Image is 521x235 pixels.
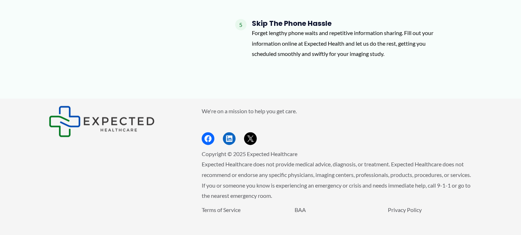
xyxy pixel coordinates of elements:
[252,19,450,28] h4: Skip the Phone Hassle
[202,150,297,157] span: Copyright © 2025 Expected Healthcare
[202,161,471,199] span: Expected Healthcare does not provide medical advice, diagnosis, or treatment. Expected Healthcare...
[252,28,450,59] p: Forget lengthy phone waits and repetitive information sharing. Fill out your information online a...
[202,106,473,116] p: We're on a mission to help you get care.
[388,206,422,213] a: Privacy Policy
[295,206,306,213] a: BAA
[202,205,473,231] aside: Footer Widget 3
[202,106,473,145] aside: Footer Widget 2
[49,106,155,137] img: Expected Healthcare Logo - side, dark font, small
[202,206,241,213] a: Terms of Service
[235,19,247,30] span: 5
[49,106,184,137] aside: Footer Widget 1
